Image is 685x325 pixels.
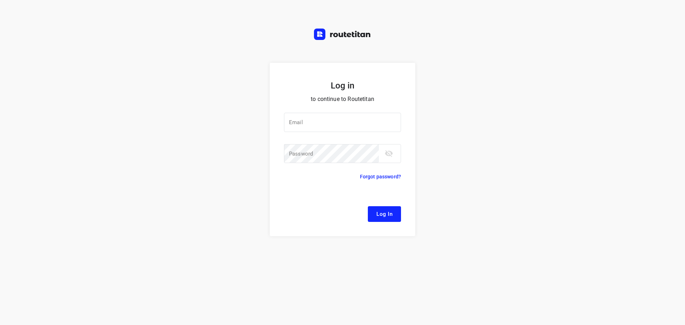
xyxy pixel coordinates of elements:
[368,206,401,222] button: Log In
[314,29,371,40] img: Routetitan
[382,146,396,161] button: toggle password visibility
[284,94,401,104] p: to continue to Routetitan
[360,172,401,181] p: Forgot password?
[284,80,401,91] h5: Log in
[376,209,392,219] span: Log In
